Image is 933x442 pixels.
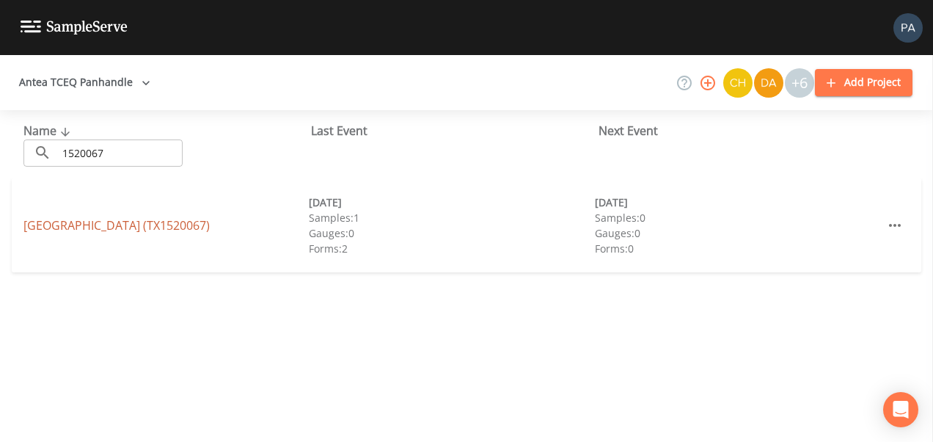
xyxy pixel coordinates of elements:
div: Forms: 0 [595,241,880,256]
div: David Weber [753,68,784,98]
div: Samples: 1 [309,210,594,225]
div: Gauges: 0 [309,225,594,241]
img: logo [21,21,128,35]
img: b17d2fe1905336b00f7c80abca93f3e1 [893,13,923,43]
a: [GEOGRAPHIC_DATA] (TX1520067) [23,217,210,233]
button: Antea TCEQ Panhandle [13,69,156,96]
div: +6 [785,68,814,98]
img: c74b8b8b1c7a9d34f67c5e0ca157ed15 [723,68,753,98]
span: Name [23,123,74,139]
div: Charles Medina [722,68,753,98]
div: Open Intercom Messenger [883,392,918,427]
div: Next Event [599,122,886,140]
button: Add Project [815,69,912,96]
div: [DATE] [309,195,594,210]
div: Gauges: 0 [595,225,880,241]
input: Search Projects [57,140,183,167]
div: Last Event [311,122,599,140]
div: Samples: 0 [595,210,880,225]
img: a84961a0472e9debc750dd08a004988d [754,68,783,98]
div: [DATE] [595,195,880,210]
div: Forms: 2 [309,241,594,256]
